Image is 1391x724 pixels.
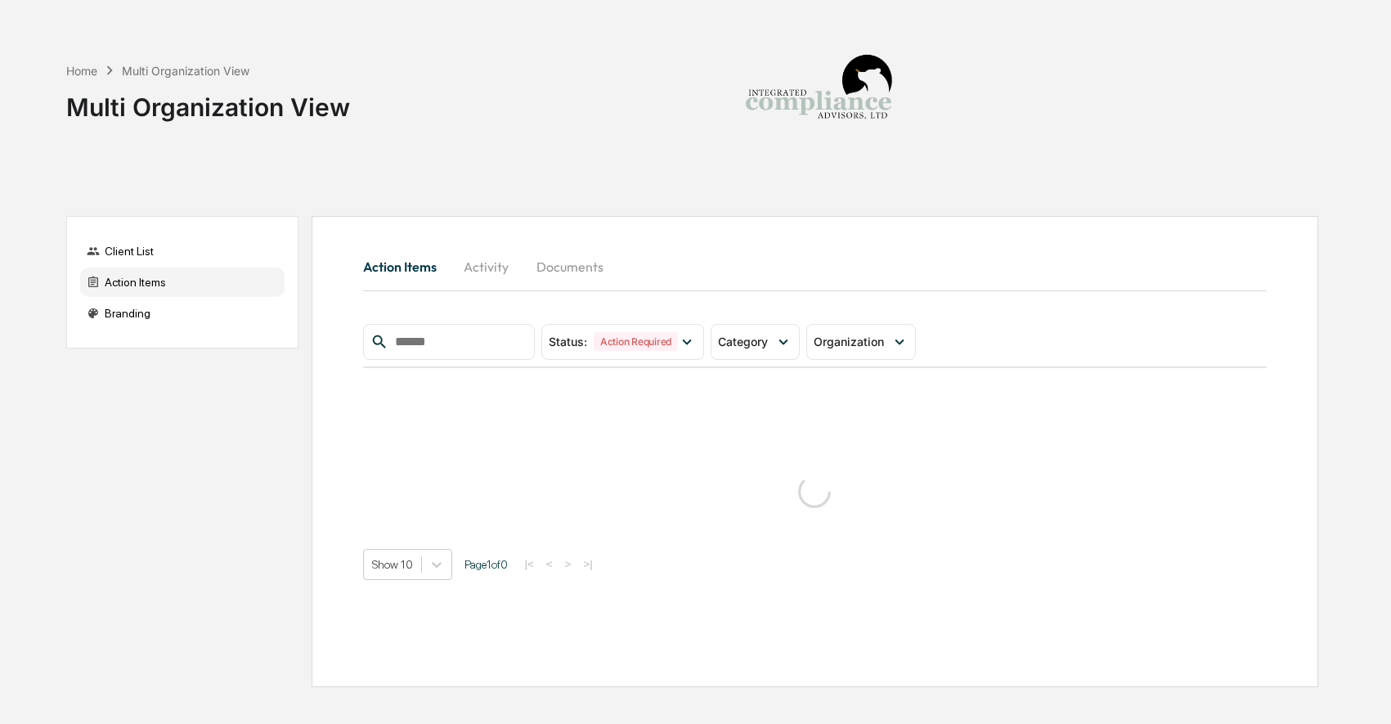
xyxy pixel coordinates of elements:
div: Multi Organization View [122,64,249,78]
button: |< [520,557,539,571]
button: Action Items [363,247,450,286]
span: Organization [814,335,884,349]
button: Activity [450,247,523,286]
div: Client List [80,236,285,266]
div: Home [66,64,97,78]
button: > [560,557,577,571]
iframe: Open customer support [1339,670,1383,714]
span: Status : [549,335,587,349]
div: Action Items [80,268,285,297]
div: Branding [80,299,285,328]
button: < [541,557,558,571]
span: Page 1 of 0 [464,558,508,571]
button: Documents [523,247,617,286]
button: >| [578,557,597,571]
span: Category [718,335,768,349]
div: Multi Organization View [66,79,350,122]
img: Integrated Compliance Advisors [737,13,900,177]
div: Action Required [594,332,678,351]
div: activity tabs [363,247,1268,286]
